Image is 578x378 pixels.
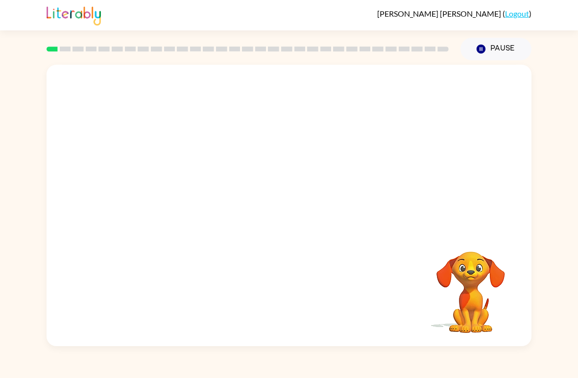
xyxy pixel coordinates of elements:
img: Literably [47,4,101,25]
video: Your browser must support playing .mp4 files to use Literably. Please try using another browser. [422,236,520,334]
span: [PERSON_NAME] [PERSON_NAME] [377,9,503,18]
div: ( ) [377,9,531,18]
a: Logout [505,9,529,18]
button: Pause [460,38,531,60]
